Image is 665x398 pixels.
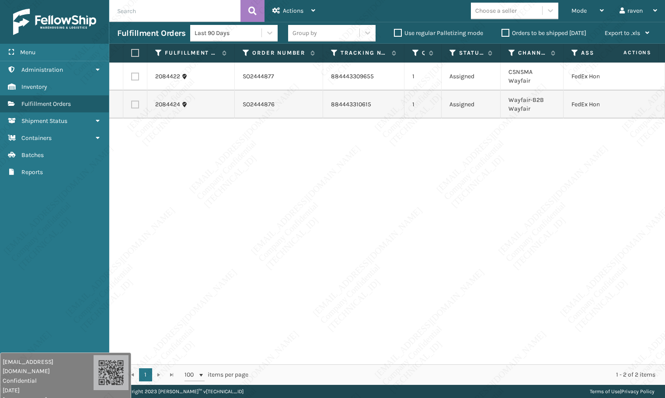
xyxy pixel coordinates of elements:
span: Inventory [21,83,47,91]
td: 1 [404,63,442,91]
div: 1 - 2 of 2 items [261,370,655,379]
span: Actions [596,45,657,60]
div: Group by [292,28,317,38]
label: Quantity [422,49,425,57]
span: Export to .xls [605,29,640,37]
a: 2084422 [155,72,180,81]
label: Fulfillment Order Id [165,49,218,57]
div: Choose a seller [475,6,517,15]
label: Assigned Carrier Service [581,49,630,57]
label: Channel [518,49,547,57]
label: Order Number [252,49,306,57]
span: Batches [21,151,44,159]
a: 884443309655 [331,73,374,80]
img: logo [13,9,96,35]
td: SO2444876 [235,91,323,119]
span: Fulfillment Orders [21,100,71,108]
a: Terms of Use [590,388,620,395]
span: Containers [21,134,52,142]
td: FedEx Home Delivery [564,63,647,91]
span: Reports [21,168,43,176]
a: Privacy Policy [621,388,655,395]
p: Copyright 2023 [PERSON_NAME]™ v [TECHNICAL_ID] [120,385,244,398]
td: 1 [404,91,442,119]
td: Assigned [442,63,501,91]
span: Actions [283,7,303,14]
label: Status [459,49,484,57]
td: FedEx Home Delivery [564,91,647,119]
label: Orders to be shipped [DATE] [501,29,586,37]
span: Administration [21,66,63,73]
div: Last 90 Days [195,28,262,38]
label: Tracking Number [341,49,387,57]
a: 2084424 [155,100,180,109]
span: Menu [20,49,35,56]
span: 100 [185,370,198,379]
span: Mode [571,7,587,14]
span: Shipment Status [21,117,67,125]
label: Use regular Palletizing mode [394,29,483,37]
span: [DATE] [3,386,94,395]
div: | [590,385,655,398]
td: Wayfair-B2B Wayfair [501,91,564,119]
td: Assigned [442,91,501,119]
span: Confidential [3,376,94,385]
td: SO2444877 [235,63,323,91]
span: [EMAIL_ADDRESS][DOMAIN_NAME] [3,357,94,376]
h3: Fulfillment Orders [117,28,185,38]
a: 884443310615 [331,101,371,108]
span: items per page [185,368,248,381]
a: 1 [139,368,152,381]
td: CSNSMA Wayfair [501,63,564,91]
